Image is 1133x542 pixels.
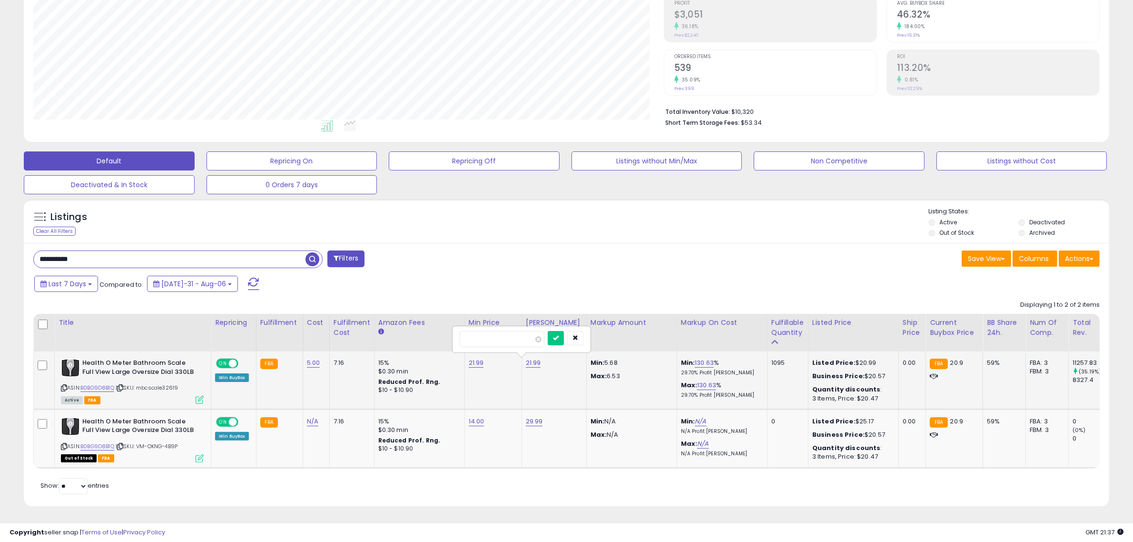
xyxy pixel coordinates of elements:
[962,251,1011,267] button: Save View
[378,367,457,376] div: $0.30 min
[378,417,457,426] div: 15%
[10,528,165,537] div: seller snap | |
[897,54,1099,60] span: ROI
[950,417,964,426] span: 20.9
[378,426,457,434] div: $0.30 min
[526,358,541,368] a: 21.99
[469,318,518,328] div: Min Price
[812,372,891,381] div: $20.57
[591,372,670,381] p: 6.53
[936,151,1107,171] button: Listings without Cost
[1030,318,1064,338] div: Num of Comp.
[99,280,143,289] span: Compared to:
[571,151,742,171] button: Listings without Min/Max
[61,417,204,462] div: ASIN:
[697,381,716,390] a: 130.63
[1073,426,1086,434] small: (0%)
[681,392,760,399] p: 29.70% Profit [PERSON_NAME]
[49,279,86,289] span: Last 7 Days
[1073,417,1111,426] div: 0
[897,32,920,38] small: Prev: 16.31%
[1073,376,1111,384] div: 8327.4
[217,360,229,368] span: ON
[812,371,865,381] b: Business Price:
[1030,426,1061,434] div: FBM: 3
[1073,318,1107,338] div: Total Rev.
[1020,301,1100,310] div: Displaying 1 to 2 of 2 items
[1030,367,1061,376] div: FBM: 3
[681,428,760,435] p: N/A Profit [PERSON_NAME]
[61,396,83,404] span: All listings currently available for purchase on Amazon
[307,318,325,328] div: Cost
[1030,417,1061,426] div: FBA: 3
[207,151,377,171] button: Repricing On
[40,481,109,490] span: Show: entries
[665,108,730,116] b: Total Inventory Value:
[812,444,891,452] div: :
[674,1,877,6] span: Profit
[237,418,252,426] span: OFF
[812,452,891,461] div: 3 Items, Price: $20.47
[81,528,122,537] a: Terms of Use
[771,417,801,426] div: 0
[34,276,98,292] button: Last 7 Days
[897,1,1099,6] span: Avg. Buybox Share
[674,32,699,38] small: Prev: $2,240
[378,386,457,394] div: $10 - $10.90
[469,358,484,368] a: 21.99
[61,359,204,403] div: ASIN:
[681,451,760,457] p: N/A Profit [PERSON_NAME]
[695,358,714,368] a: 130.63
[1079,368,1101,375] small: (35.19%)
[897,62,1099,75] h2: 113.20%
[1019,254,1049,263] span: Columns
[80,384,114,392] a: B0BG9D8B1Q
[334,417,367,426] div: 7.16
[901,23,925,30] small: 184.00%
[1073,434,1111,443] div: 0
[334,359,367,367] div: 7.16
[679,23,699,30] small: 36.18%
[939,218,957,226] label: Active
[1059,251,1100,267] button: Actions
[260,359,278,369] small: FBA
[237,360,252,368] span: OFF
[939,229,974,237] label: Out of Stock
[681,370,760,376] p: 29.70% Profit [PERSON_NAME]
[897,9,1099,22] h2: 46.32%
[334,318,370,338] div: Fulfillment Cost
[697,439,709,449] a: N/A
[260,318,299,328] div: Fulfillment
[591,359,670,367] p: 5.68
[116,384,178,391] span: | SKU: mbcscale32619
[147,276,238,292] button: [DATE]-31 - Aug-06
[681,439,698,448] b: Max:
[98,454,114,462] span: FBA
[307,358,320,368] a: 5.00
[378,445,457,453] div: $10 - $10.90
[1013,251,1057,267] button: Columns
[82,417,198,437] b: Health O Meter Bathroom Scale Full View Large Oversize Dial 330LB
[677,314,767,351] th: The percentage added to the cost of goods (COGS) that forms the calculator for Min & Max prices.
[812,394,891,403] div: 3 Items, Price: $20.47
[591,318,673,328] div: Markup Amount
[526,318,582,328] div: [PERSON_NAME]
[116,442,177,450] span: | SKU: VM-OKNG-4B9P
[215,373,249,382] div: Win BuyBox
[681,318,763,328] div: Markup on Cost
[591,431,670,439] p: N/A
[591,371,607,381] strong: Max:
[1030,359,1061,367] div: FBA: 3
[812,431,891,439] div: $20.57
[389,151,560,171] button: Repricing Off
[61,359,80,377] img: 41MNsEFBgtL._SL40_.jpg
[681,359,760,376] div: %
[897,86,922,91] small: Prev: 112.29%
[681,358,695,367] b: Min:
[82,359,198,379] b: Health O Meter Bathroom Scale Full View Large Oversize Dial 330LB
[903,318,922,338] div: Ship Price
[674,86,694,91] small: Prev: 399
[84,396,100,404] span: FBA
[901,76,918,83] small: 0.81%
[1029,229,1055,237] label: Archived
